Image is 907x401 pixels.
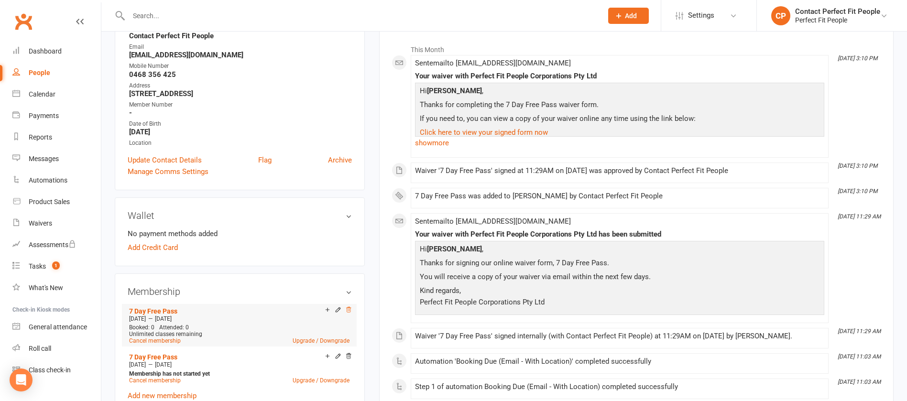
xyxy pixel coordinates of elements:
div: Product Sales [29,198,70,206]
div: Class check-in [29,366,71,374]
a: People [12,62,101,84]
span: Booked: 0 [129,324,154,331]
span: [DATE] [155,315,172,322]
div: Automations [29,176,67,184]
a: Cancel membership [129,337,181,344]
div: Waiver '7 Day Free Pass' signed internally (with Contact Perfect Fit People) at 11:29AM on [DATE]... [415,332,824,340]
a: Upgrade / Downgrade [293,377,350,384]
p: You will receive a copy of your waiver via email within the next few days. [417,271,822,285]
a: Upgrade / Downgrade [293,337,350,344]
a: Waivers [12,213,101,234]
div: Messages [29,155,59,163]
span: Settings [688,5,714,26]
a: Cancel membership [129,377,181,384]
p: Kind regards, Perfect Fit People Corporations Pty Ltd [417,285,822,310]
div: Calendar [29,90,55,98]
a: 7 Day Free Pass [129,307,177,315]
a: Tasks 1 [12,256,101,277]
a: Messages [12,148,101,170]
div: Open Intercom Messenger [10,368,33,391]
div: CP [771,6,790,25]
span: Unlimited classes remaining [129,331,202,337]
a: Dashboard [12,41,101,62]
a: Assessments [12,234,101,256]
p: Thanks for signing our online waiver form, 7 Day Free Pass. [417,257,822,271]
i: [DATE] 11:29 AM [838,328,881,335]
input: Search... [126,9,596,22]
div: People [29,69,50,76]
div: Contact Perfect Fit People [795,7,880,16]
a: Automations [12,170,101,191]
a: Clubworx [11,10,35,33]
span: [DATE] [129,361,146,368]
div: Roll call [29,345,51,352]
span: [DATE] [155,361,172,368]
div: Waivers [29,219,52,227]
i: [DATE] 11:03 AM [838,353,881,360]
a: Product Sales [12,191,101,213]
span: Attended: 0 [159,324,189,331]
div: Assessments [29,241,76,249]
div: — [127,361,352,368]
a: Add new membership [128,391,197,400]
a: Reports [12,127,101,148]
div: Automation 'Booking Due (Email - With Location)' completed successfully [415,358,824,366]
a: Payments [12,105,101,127]
span: [DATE] [129,315,146,322]
div: What's New [29,284,63,292]
div: Tasks [29,262,46,270]
div: — [127,315,352,323]
a: General attendance kiosk mode [12,316,101,338]
a: Class kiosk mode [12,359,101,381]
span: Add [625,12,637,20]
a: What's New [12,277,101,299]
div: Perfect Fit People [795,16,880,24]
i: [DATE] 11:03 AM [838,379,881,385]
div: Payments [29,112,59,119]
button: Add [608,8,649,24]
h3: Membership [128,286,352,297]
div: Dashboard [29,47,62,55]
a: 7 Day Free Pass [129,353,177,361]
strong: Membership has not started yet [129,370,210,377]
a: Calendar [12,84,101,105]
div: Reports [29,133,52,141]
div: Step 1 of automation Booking Due (Email - With Location) completed successfully [415,383,824,391]
span: 1 [52,261,60,270]
a: Roll call [12,338,101,359]
div: General attendance [29,323,87,331]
